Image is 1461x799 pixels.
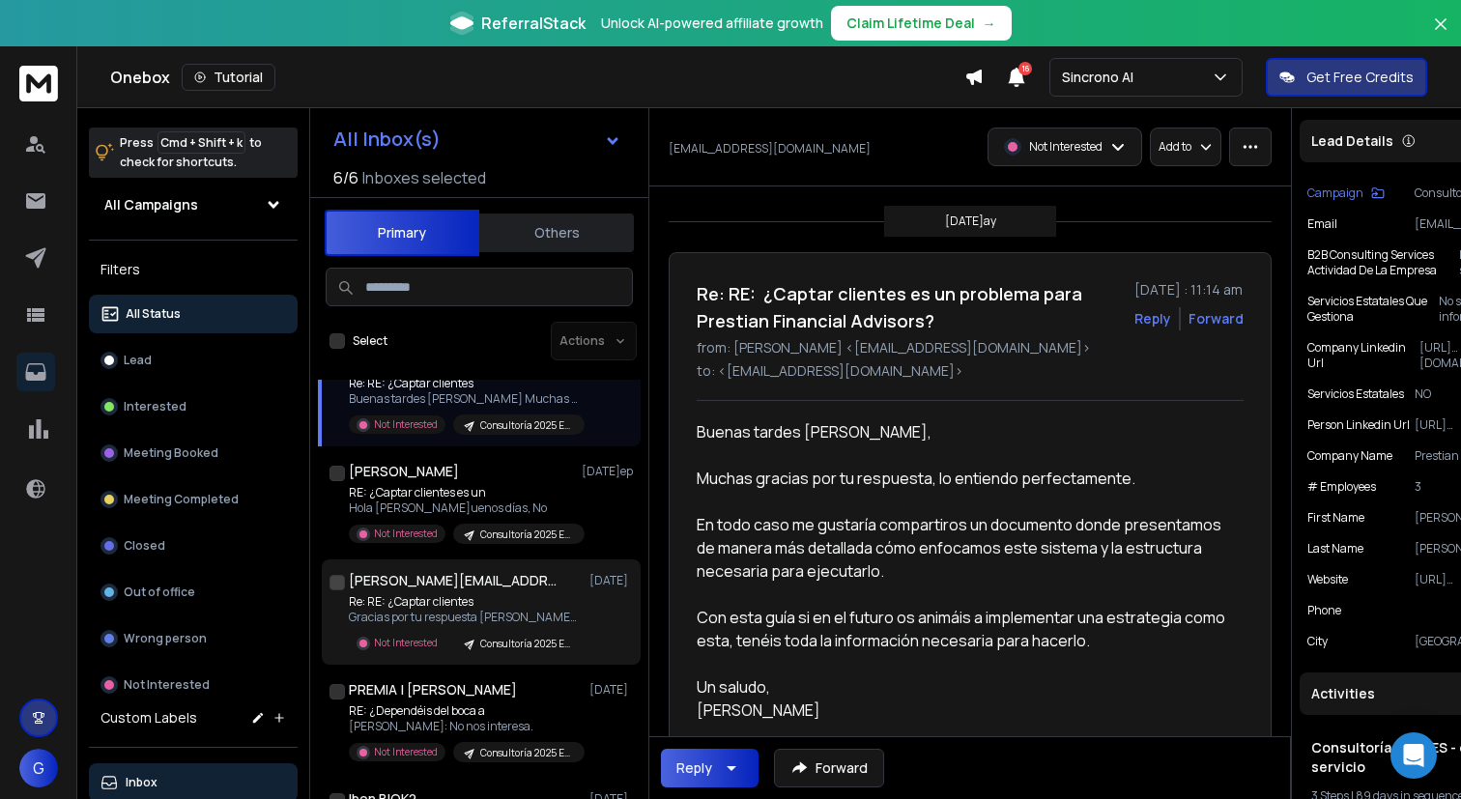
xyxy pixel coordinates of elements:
button: Others [479,212,634,254]
div: Onebox [110,64,964,91]
p: Re: RE: ¿Captar clientes [349,376,581,391]
p: Not Interested [374,745,438,759]
button: Claim Lifetime Deal→ [831,6,1012,41]
h1: All Inbox(s) [333,129,441,149]
p: Meeting Booked [124,445,218,461]
h1: [PERSON_NAME][EMAIL_ADDRESS][DOMAIN_NAME] [349,571,561,590]
p: Interested [124,399,186,414]
p: Consultoría 2025 ES - oferta servicio [480,528,573,542]
p: Get Free Credits [1306,68,1414,87]
p: Person Linkedin Url [1307,417,1410,433]
p: Press to check for shortcuts. [120,133,262,172]
button: Primary [325,210,479,256]
div: Open Intercom Messenger [1390,732,1437,779]
span: ReferralStack [481,12,586,35]
p: Phone [1307,603,1341,618]
p: Campaign [1307,185,1363,201]
p: [DATE] [589,682,633,698]
p: Servicios estatales que gestiona [1307,294,1439,325]
h3: Custom Labels [100,708,197,728]
p: Buenas tardes [PERSON_NAME] Muchas gracias por [349,391,581,407]
p: Hola [PERSON_NAME]uenos días, No [349,500,581,516]
div: Forward [1189,309,1244,328]
p: Re: RE: ¿Captar clientes [349,594,581,610]
p: # Employees [1307,479,1376,495]
p: Meeting Completed [124,492,239,507]
p: Not Interested [124,677,210,693]
p: RE: ¿Dependéis del boca a [349,703,581,719]
div: Buenas tardes [PERSON_NAME], Muchas gracias por tu respuesta, lo entiendo perfectamente. En todo ... [697,420,1228,722]
p: [PERSON_NAME]: No nos interesa. [349,719,581,734]
p: Consultoría 2025 ES - oferta servicio [480,746,573,760]
p: Not Interested [1029,139,1103,155]
p: First Name [1307,510,1364,526]
button: Tutorial [182,64,275,91]
p: [DATE] [589,573,633,588]
p: [DATE]ay [945,214,996,229]
button: G [19,749,58,787]
button: All Campaigns [89,185,298,224]
p: to: <[EMAIL_ADDRESS][DOMAIN_NAME]> [697,361,1244,381]
p: City [1307,634,1328,649]
h1: All Campaigns [104,195,198,214]
p: Not Interested [374,636,438,650]
p: B2B Consulting Services Actividad De La Empresa [1307,247,1459,278]
p: Company Linkedin Url [1307,340,1419,371]
p: Unlock AI-powered affiliate growth [601,14,823,33]
button: Out of office [89,573,298,612]
p: Not Interested [374,527,438,541]
p: [DATE] : 11:14 am [1134,280,1244,300]
button: Forward [774,749,884,787]
p: Servicios estatales [1307,386,1404,402]
p: Out of office [124,585,195,600]
p: Inbox [126,775,158,790]
button: Wrong person [89,619,298,658]
button: Lead [89,341,298,380]
span: 16 [1018,62,1032,75]
p: [DATE]ep [582,464,633,479]
p: [EMAIL_ADDRESS][DOMAIN_NAME] [669,141,871,157]
p: from: [PERSON_NAME] <[EMAIL_ADDRESS][DOMAIN_NAME]> [697,338,1244,357]
h1: Re: RE: ¿Captar clientes es un problema para Prestian Financial Advisors? [697,280,1123,334]
label: Select [353,333,387,349]
p: Closed [124,538,165,554]
p: Add to [1159,139,1191,155]
span: Cmd + Shift + k [158,131,245,154]
p: Consultoría 2025 ES - oferta servicio [480,418,573,433]
p: Lead [124,353,152,368]
button: Not Interested [89,666,298,704]
p: Not Interested [374,417,438,432]
p: All Status [126,306,181,322]
p: Gracias por tu respuesta [PERSON_NAME]. Quedo [349,610,581,625]
h3: Filters [89,256,298,283]
div: Reply [676,758,712,778]
h3: Inboxes selected [362,166,486,189]
p: Last Name [1307,541,1363,556]
h1: [PERSON_NAME] [349,462,459,481]
button: Interested [89,387,298,426]
p: Consultoría 2025 ES - oferta servicio [480,637,573,651]
button: Get Free Credits [1266,58,1427,97]
p: Company Name [1307,448,1392,464]
button: Closed [89,527,298,565]
button: All Inbox(s) [318,120,637,158]
span: 6 / 6 [333,166,358,189]
button: Reply [1134,309,1171,328]
p: Sincrono AI [1062,68,1141,87]
button: Meeting Completed [89,480,298,519]
h1: PREMIA | [PERSON_NAME] [349,680,517,699]
p: Lead Details [1311,131,1393,151]
p: Email [1307,216,1337,232]
p: RE: ¿Captar clientes es un [349,485,581,500]
button: Meeting Booked [89,434,298,472]
button: All Status [89,295,298,333]
button: Close banner [1428,12,1453,58]
p: Website [1307,572,1348,587]
p: Wrong person [124,631,207,646]
span: → [983,14,996,33]
button: Campaign [1307,185,1385,201]
button: Reply [661,749,759,787]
